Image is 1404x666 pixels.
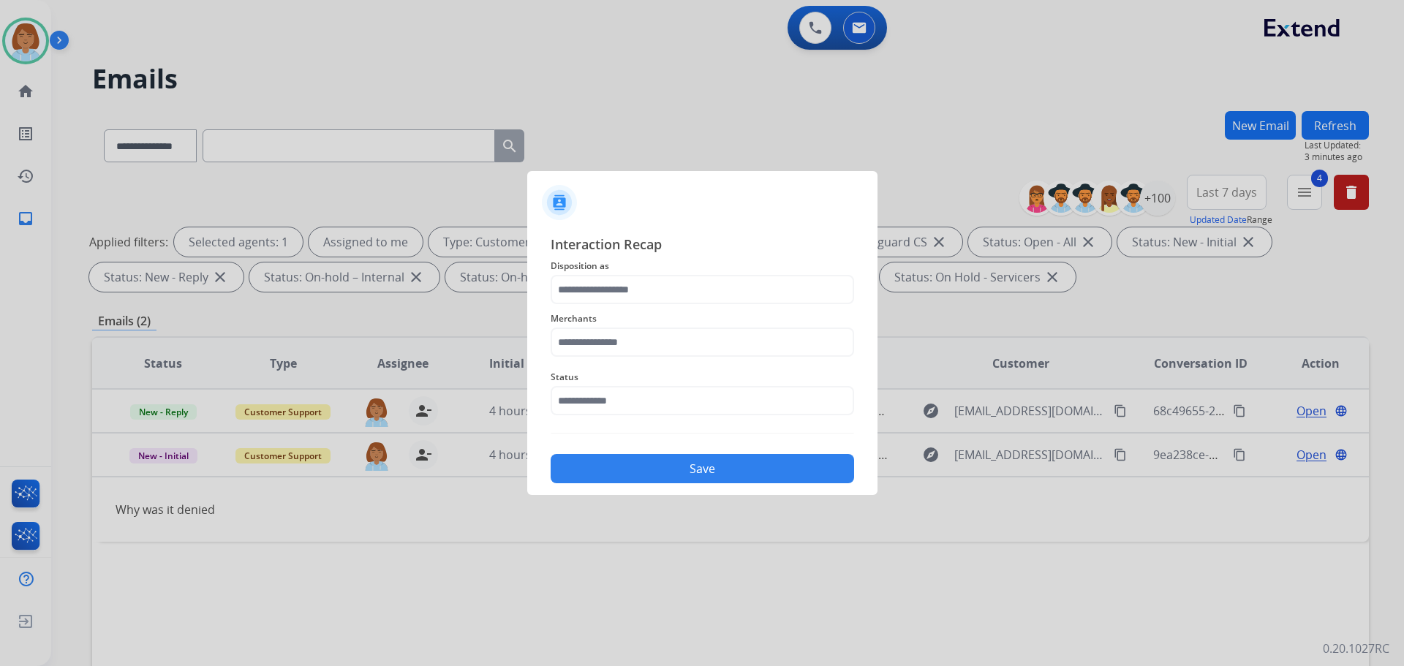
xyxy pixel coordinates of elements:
button: Save [551,454,854,483]
span: Disposition as [551,257,854,275]
span: Interaction Recap [551,234,854,257]
span: Merchants [551,310,854,328]
img: contactIcon [542,185,577,220]
p: 0.20.1027RC [1323,640,1389,657]
span: Status [551,368,854,386]
img: contact-recap-line.svg [551,433,854,434]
